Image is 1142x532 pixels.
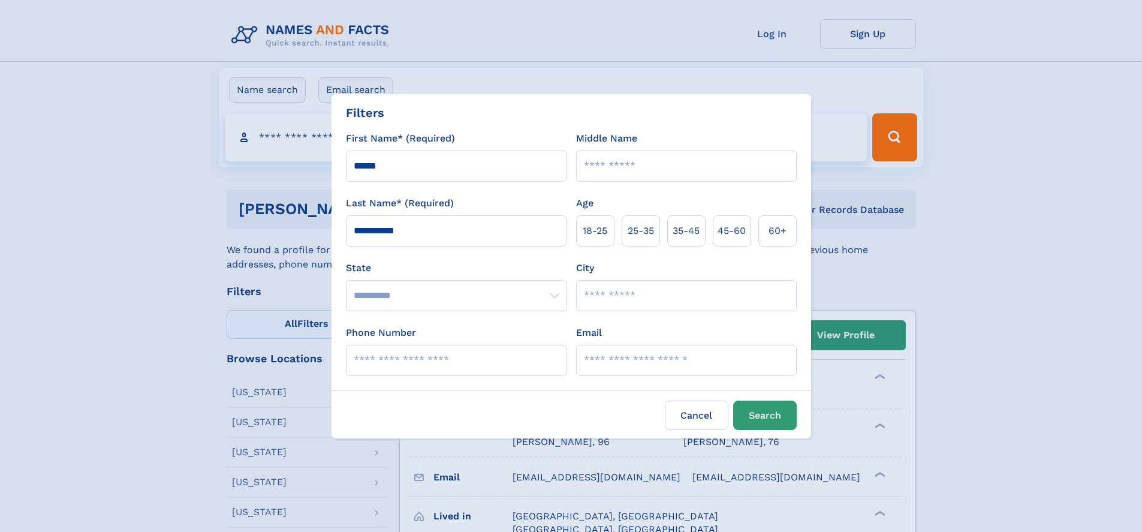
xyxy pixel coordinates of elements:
label: First Name* (Required) [346,131,455,146]
span: 60+ [769,224,787,238]
span: 25‑35 [628,224,654,238]
span: 45‑60 [718,224,746,238]
label: Age [576,196,593,211]
label: Email [576,326,602,340]
label: Last Name* (Required) [346,196,454,211]
label: Cancel [665,401,728,430]
span: 18‑25 [583,224,607,238]
span: 35‑45 [673,224,700,238]
label: Middle Name [576,131,637,146]
label: Phone Number [346,326,416,340]
label: State [346,261,567,275]
button: Search [733,401,797,430]
label: City [576,261,594,275]
div: Filters [346,104,384,122]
